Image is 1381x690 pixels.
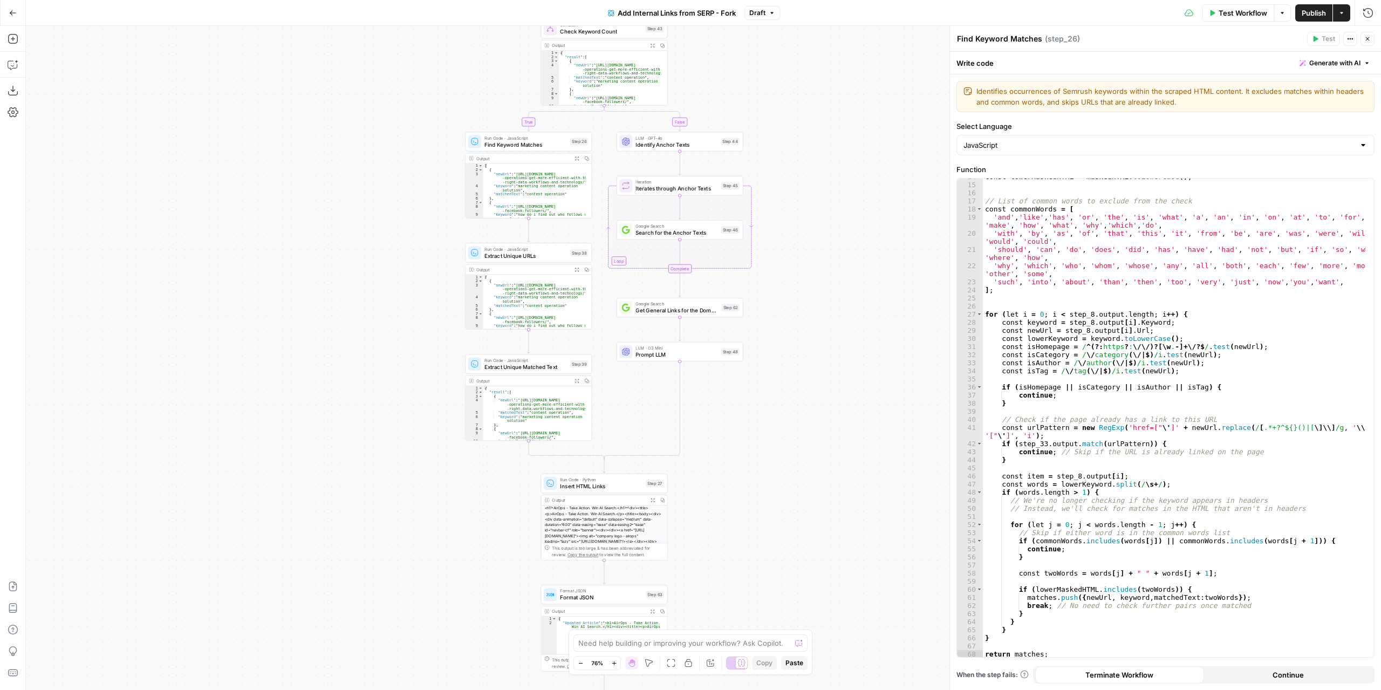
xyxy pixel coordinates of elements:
span: Google Search [635,223,717,229]
span: Toggle code folding, rows 8 through 12 [554,92,558,96]
div: 6 [466,308,483,312]
div: 1 [541,617,557,621]
div: 1 [466,163,483,168]
g: Edge from step_38 to step_39 [528,330,530,353]
span: 76% [591,659,603,667]
span: Check Keyword Count [560,28,642,36]
div: 9 [466,431,483,439]
button: Draft [744,6,780,20]
span: Toggle code folding, rows 3 through 7 [478,394,483,399]
div: 60 [957,585,983,593]
div: 17 [957,197,983,205]
div: Step 62 [722,304,740,311]
span: Prompt LLM [635,351,717,359]
g: Edge from step_48 to step_43-conditional-end [604,361,680,460]
span: Format JSON [560,587,642,594]
span: Toggle code folding, rows 8 through 12 [478,427,483,431]
a: When the step fails: [956,670,1029,680]
input: JavaScript [963,140,1355,151]
div: Output [552,608,645,614]
div: 64 [957,618,983,626]
div: LLM · O3 MiniPrompt LLMStep 48 [617,342,743,361]
g: Edge from step_27 to step_63 [603,560,606,584]
div: 9 [466,324,483,332]
div: 3 [466,283,483,296]
div: 33 [957,359,983,367]
div: Run Code · JavaScriptFind Keyword MatchesStep 26Output[ { "newUrl":"[URL][DOMAIN_NAME] -operation... [465,132,592,218]
div: 10 [466,439,483,443]
div: 68 [957,650,983,658]
g: Edge from step_43-conditional-end to step_27 [603,457,606,473]
button: Paste [781,656,808,670]
div: ConditionCheck Keyword CountStep 43Output{ "result":[ { "newUrl":"[URL][DOMAIN_NAME] -operations-... [541,19,668,106]
div: 5 [541,76,559,80]
span: Find Keyword Matches [484,140,567,148]
div: 24 [957,286,983,294]
span: Toggle code folding, rows 48 through 65 [976,488,982,496]
div: 20 [957,229,983,245]
div: Run Code · JavaScriptExtract Unique URLsStep 38Output[ { "newUrl":"[URL][DOMAIN_NAME] -operations... [465,243,592,330]
div: Google SearchGet General Links for the DomainStep 62 [617,298,743,317]
div: 48 [957,488,983,496]
div: This output is too large & has been abbreviated for review. to view the full content. [552,657,664,669]
span: Toggle code folding, rows 27 through 66 [976,310,982,318]
div: 66 [957,634,983,642]
div: Step 27 [646,480,664,487]
div: Step 38 [570,249,588,257]
div: Output [476,267,570,273]
span: Toggle code folding, rows 18 through 24 [976,205,982,213]
button: Copy [752,656,777,670]
g: Edge from step_39 to step_43-conditional-end [529,441,604,460]
div: 25 [957,294,983,302]
span: Add Internal Links from SERP - Fork [618,8,736,18]
span: Iterates through Anchor Texts [635,185,717,193]
div: Step 46 [721,226,740,234]
div: 59 [957,577,983,585]
div: 30 [957,334,983,343]
span: Toggle code folding, rows 2 through 6 [478,168,483,172]
div: 57 [957,561,983,569]
div: 47 [957,480,983,488]
div: 31 [957,343,983,351]
div: 43 [957,448,983,456]
g: Edge from step_44 to step_45 [679,151,681,175]
div: 4 [541,63,559,76]
div: Write code [950,52,1381,74]
div: Step 39 [570,360,588,368]
div: 2 [541,55,559,59]
div: 19 [957,213,983,229]
div: 27 [957,310,983,318]
span: Run Code · JavaScript [484,357,567,364]
span: Copy the output [567,664,598,668]
g: Edge from step_62 to step_48 [679,317,681,341]
div: 15 [957,181,983,189]
span: Google Search [635,300,718,307]
div: 4 [466,398,483,411]
div: This output is too large & has been abbreviated for review. to view the full content. [552,545,664,558]
g: Edge from step_43 to step_26 [528,105,604,131]
span: Iteration [635,179,717,185]
span: Toggle code folding, rows 60 through 63 [976,585,982,593]
g: Edge from step_26 to step_38 [528,218,530,242]
div: 9 [466,213,483,221]
div: 40 [957,415,983,423]
span: Toggle code folding, rows 7 through 11 [478,312,483,316]
div: 36 [957,383,983,391]
div: 5 [466,411,483,415]
span: Toggle code folding, rows 1 through 14 [554,51,558,55]
span: Paste [785,658,803,668]
div: 1 [466,386,483,391]
div: 55 [957,545,983,553]
div: 45 [957,464,983,472]
span: Insert HTML Links [560,482,642,490]
span: Continue [1273,669,1304,680]
span: Publish [1302,8,1326,18]
div: 35 [957,375,983,383]
span: Extract Unique URLs [484,251,567,259]
div: Output [552,42,645,49]
span: Run Code · JavaScript [484,135,567,141]
span: Extract Unique Matched Text [484,363,567,371]
div: 21 [957,245,983,262]
div: 62 [957,602,983,610]
div: 1 [466,275,483,279]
